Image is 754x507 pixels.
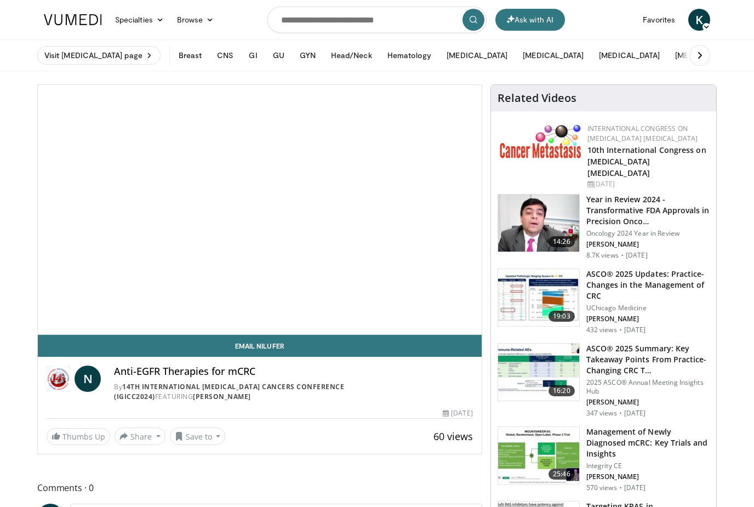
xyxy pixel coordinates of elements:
a: Thumbs Up [47,428,110,445]
div: · [619,326,622,334]
p: UChicago Medicine [586,304,710,312]
button: [MEDICAL_DATA] [516,44,590,66]
input: Search topics, interventions [267,7,487,33]
img: VuMedi Logo [44,14,102,25]
p: Integrity CE [586,462,710,470]
div: · [619,483,622,492]
span: 19:03 [549,311,575,322]
h3: Management of Newly Diagnosed mCRC: Key Trials and Insights [586,426,710,459]
button: Save to [170,428,226,445]
a: N [75,366,101,392]
p: 432 views [586,326,617,334]
a: K [688,9,710,31]
p: 2025 ASCO® Annual Meeting Insights Hub [586,378,710,396]
h3: Year in Review 2024 - Transformative FDA Approvals in Precision Onco… [586,194,710,227]
a: Specialties [108,9,170,31]
a: 19:03 ASCO® 2025 Updates: Practice-Changes in the Management of CRC UChicago Medicine [PERSON_NAM... [498,269,710,334]
button: Share [115,428,165,445]
button: Head/Neck [324,44,379,66]
p: [DATE] [626,251,648,260]
a: 16:20 ASCO® 2025 Summary: Key Takeaway Points From Practice-Changing CRC T… 2025 ASCO® Annual Mee... [498,343,710,418]
a: 14th International [MEDICAL_DATA] Cancers Conference (IGICC2024) [114,382,344,401]
div: [DATE] [587,179,707,189]
a: Favorites [636,9,682,31]
video-js: Video Player [38,85,482,335]
p: Oncology 2024 Year in Review [586,229,710,238]
p: [PERSON_NAME] [586,472,710,481]
button: Hematology [381,44,438,66]
div: · [621,251,624,260]
img: 40aee502-104d-4c3e-82d4-853505100815.150x105_q85_crop-smart_upscale.jpg [498,269,579,326]
img: 4cdc7adb-17a2-431f-9c81-6e32476adc3a.150x105_q85_crop-smart_upscale.jpg [498,427,579,484]
a: 25:46 Management of Newly Diagnosed mCRC: Key Trials and Insights Integrity CE [PERSON_NAME] 570 ... [498,426,710,492]
a: Browse [170,9,221,31]
h3: ASCO® 2025 Updates: Practice-Changes in the Management of CRC [586,269,710,301]
p: 347 views [586,409,617,418]
button: [MEDICAL_DATA] [592,44,666,66]
button: [MEDICAL_DATA] [669,44,742,66]
img: 14th International Gastrointestinal Cancers Conference (IGICC2024) [47,366,70,392]
a: 14:26 Year in Review 2024 - Transformative FDA Approvals in Precision Onco… Oncology 2024 Year in... [498,194,710,260]
a: Visit [MEDICAL_DATA] page [37,46,161,65]
span: 16:20 [549,385,575,396]
span: Comments 0 [37,481,482,495]
button: [MEDICAL_DATA] [440,44,514,66]
img: 22cacae0-80e8-46c7-b946-25cff5e656fa.150x105_q85_crop-smart_upscale.jpg [498,195,579,252]
button: GU [266,44,291,66]
p: [DATE] [624,326,646,334]
h4: Related Videos [498,92,576,105]
div: [DATE] [443,408,472,418]
img: 6ff8bc22-9509-4454-a4f8-ac79dd3b8976.png.150x105_q85_autocrop_double_scale_upscale_version-0.2.png [500,124,582,158]
div: · [619,409,622,418]
button: Ask with AI [495,9,565,31]
button: GYN [293,44,322,66]
button: Breast [172,44,208,66]
span: 14:26 [549,236,575,247]
a: Email Nilufer [38,335,482,357]
p: [PERSON_NAME] [586,315,710,323]
p: 8.7K views [586,251,619,260]
div: By FEATURING [114,382,472,402]
p: 570 views [586,483,617,492]
p: [PERSON_NAME] [586,240,710,249]
p: [PERSON_NAME] [586,398,710,407]
p: [DATE] [624,409,646,418]
h3: ASCO® 2025 Summary: Key Takeaway Points From Practice-Changing CRC T… [586,343,710,376]
a: 10th International Congress on [MEDICAL_DATA] [MEDICAL_DATA] [587,145,706,178]
img: a4dc8378-0a7a-4feb-83f3-c1ee8303327d.150x105_q85_crop-smart_upscale.jpg [498,344,579,401]
span: 25:46 [549,469,575,480]
span: 60 views [433,430,473,443]
a: International Congress on [MEDICAL_DATA] [MEDICAL_DATA] [587,124,698,143]
h4: Anti-EGFR Therapies for mCRC [114,366,472,378]
button: GI [242,44,264,66]
p: [DATE] [624,483,646,492]
a: [PERSON_NAME] [193,392,251,401]
button: CNS [210,44,240,66]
